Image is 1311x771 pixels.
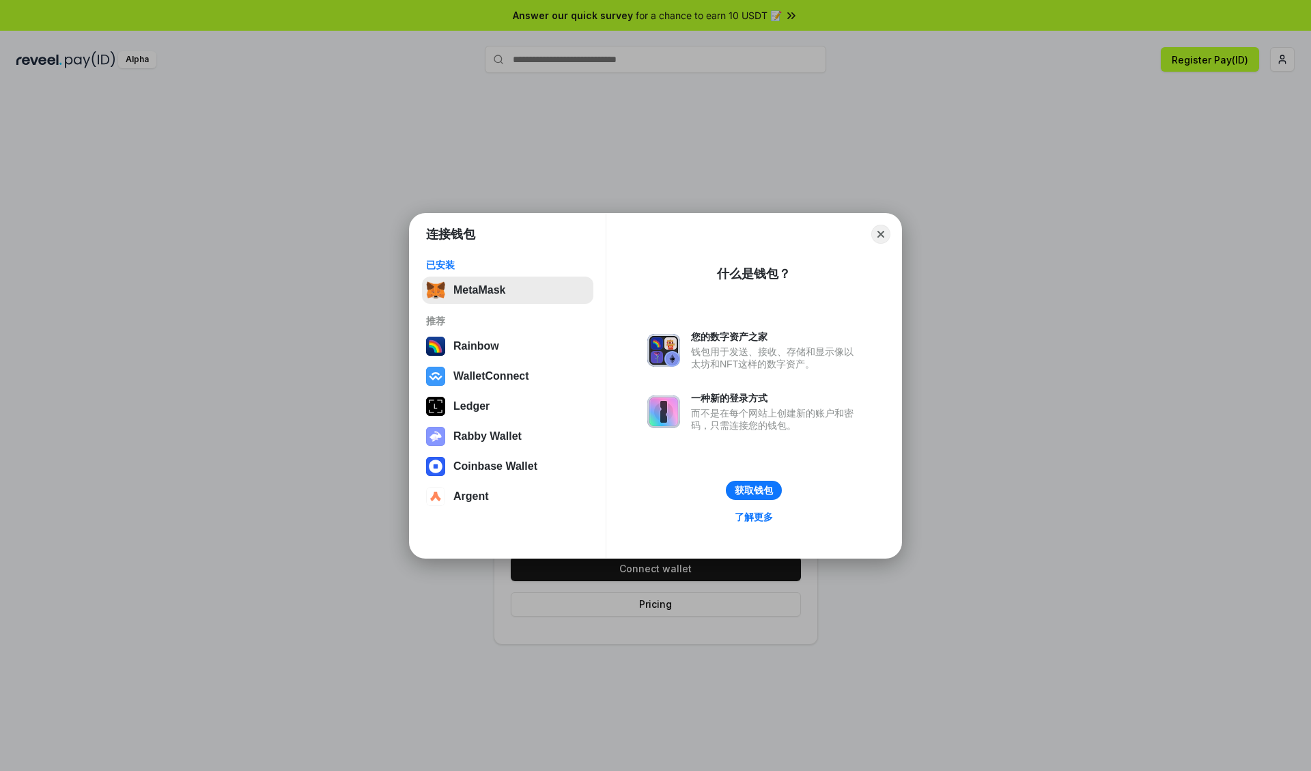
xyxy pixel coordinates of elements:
[422,423,593,450] button: Rabby Wallet
[691,331,860,343] div: 您的数字资产之家
[422,393,593,420] button: Ledger
[717,266,791,282] div: 什么是钱包？
[727,508,781,526] a: 了解更多
[453,340,499,352] div: Rainbow
[426,226,475,242] h1: 连接钱包
[647,395,680,428] img: svg+xml,%3Csvg%20xmlns%3D%22http%3A%2F%2Fwww.w3.org%2F2000%2Fsvg%22%20fill%3D%22none%22%20viewBox...
[422,453,593,480] button: Coinbase Wallet
[426,259,589,271] div: 已安装
[426,427,445,446] img: svg+xml,%3Csvg%20xmlns%3D%22http%3A%2F%2Fwww.w3.org%2F2000%2Fsvg%22%20fill%3D%22none%22%20viewBox...
[691,392,860,404] div: 一种新的登录方式
[426,487,445,506] img: svg+xml,%3Csvg%20width%3D%2228%22%20height%3D%2228%22%20viewBox%3D%220%200%2028%2028%22%20fill%3D...
[426,367,445,386] img: svg+xml,%3Csvg%20width%3D%2228%22%20height%3D%2228%22%20viewBox%3D%220%200%2028%2028%22%20fill%3D...
[871,225,890,244] button: Close
[735,484,773,496] div: 获取钱包
[453,284,505,296] div: MetaMask
[453,370,529,382] div: WalletConnect
[426,315,589,327] div: 推荐
[422,333,593,360] button: Rainbow
[691,407,860,432] div: 而不是在每个网站上创建新的账户和密码，只需连接您的钱包。
[422,277,593,304] button: MetaMask
[453,490,489,503] div: Argent
[422,363,593,390] button: WalletConnect
[453,460,537,473] div: Coinbase Wallet
[426,457,445,476] img: svg+xml,%3Csvg%20width%3D%2228%22%20height%3D%2228%22%20viewBox%3D%220%200%2028%2028%22%20fill%3D...
[726,481,782,500] button: 获取钱包
[422,483,593,510] button: Argent
[647,334,680,367] img: svg+xml,%3Csvg%20xmlns%3D%22http%3A%2F%2Fwww.w3.org%2F2000%2Fsvg%22%20fill%3D%22none%22%20viewBox...
[453,400,490,412] div: Ledger
[426,281,445,300] img: svg+xml,%3Csvg%20fill%3D%22none%22%20height%3D%2233%22%20viewBox%3D%220%200%2035%2033%22%20width%...
[735,511,773,523] div: 了解更多
[426,337,445,356] img: svg+xml,%3Csvg%20width%3D%22120%22%20height%3D%22120%22%20viewBox%3D%220%200%20120%20120%22%20fil...
[426,397,445,416] img: svg+xml,%3Csvg%20xmlns%3D%22http%3A%2F%2Fwww.w3.org%2F2000%2Fsvg%22%20width%3D%2228%22%20height%3...
[691,346,860,370] div: 钱包用于发送、接收、存储和显示像以太坊和NFT这样的数字资产。
[453,430,522,443] div: Rabby Wallet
